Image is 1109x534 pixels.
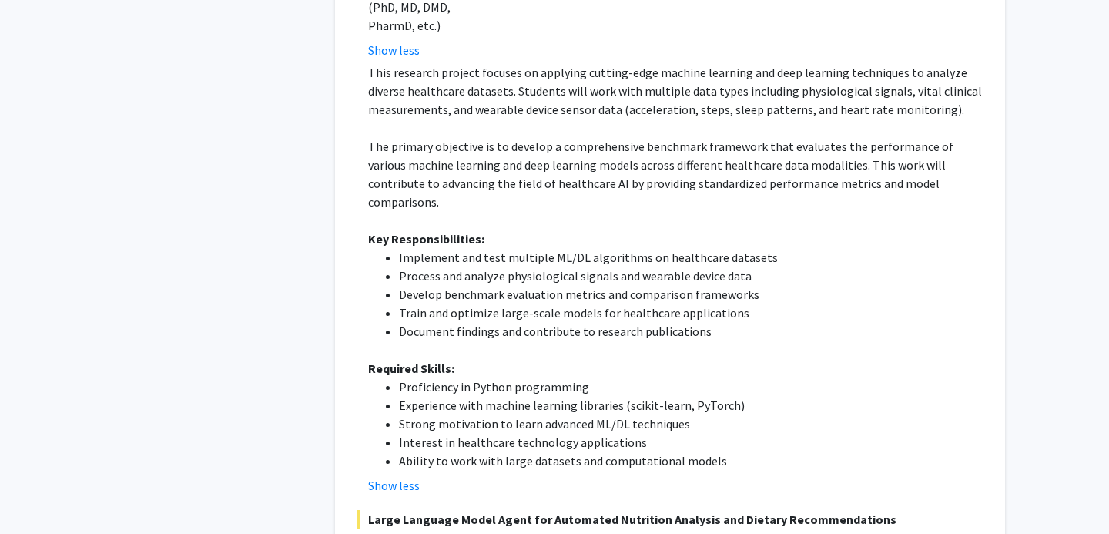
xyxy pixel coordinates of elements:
[368,41,420,59] button: Show less
[368,231,484,247] strong: Key Responsibilities:
[399,248,983,267] li: Implement and test multiple ML/DL algorithms on healthcare datasets
[399,452,983,470] li: Ability to work with large datasets and computational models
[399,285,983,304] li: Develop benchmark evaluation metrics and comparison frameworks
[399,433,983,452] li: Interest in healthcare technology applications
[368,476,420,495] button: Show less
[368,361,454,376] strong: Required Skills:
[399,267,983,285] li: Process and analyze physiological signals and wearable device data
[399,378,983,396] li: Proficiency in Python programming
[12,465,65,522] iframe: Chat
[399,304,983,322] li: Train and optimize large-scale models for healthcare applications
[399,415,983,433] li: Strong motivation to learn advanced ML/DL techniques
[399,322,983,341] li: Document findings and contribute to research publications
[357,510,983,529] span: Large Language Model Agent for Automated Nutrition Analysis and Dietary Recommendations
[368,63,983,119] p: This research project focuses on applying cutting-edge machine learning and deep learning techniq...
[399,396,983,415] li: Experience with machine learning libraries (scikit-learn, PyTorch)
[368,137,983,211] p: The primary objective is to develop a comprehensive benchmark framework that evaluates the perfor...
